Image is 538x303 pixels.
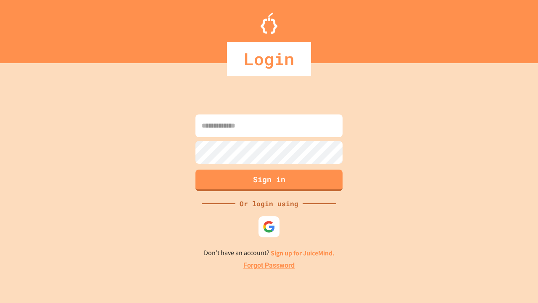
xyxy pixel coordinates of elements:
[261,13,277,34] img: Logo.svg
[243,260,295,271] a: Forgot Password
[271,249,335,258] a: Sign up for JuiceMind.
[204,248,335,258] p: Don't have an account?
[195,170,343,191] button: Sign in
[263,221,275,233] img: google-icon.svg
[227,42,311,76] div: Login
[235,199,303,209] div: Or login using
